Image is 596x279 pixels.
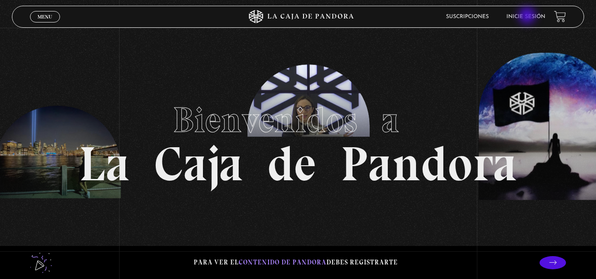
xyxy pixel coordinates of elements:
a: Suscripciones [446,14,489,19]
span: Bienvenidos a [173,99,424,141]
a: View your shopping cart [554,11,566,22]
a: Inicie sesión [506,14,545,19]
span: Menu [37,14,52,19]
span: Cerrar [34,21,55,27]
span: contenido de Pandora [239,258,326,266]
p: Para ver el debes registrarte [194,257,398,268]
h1: La Caja de Pandora [79,91,517,188]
